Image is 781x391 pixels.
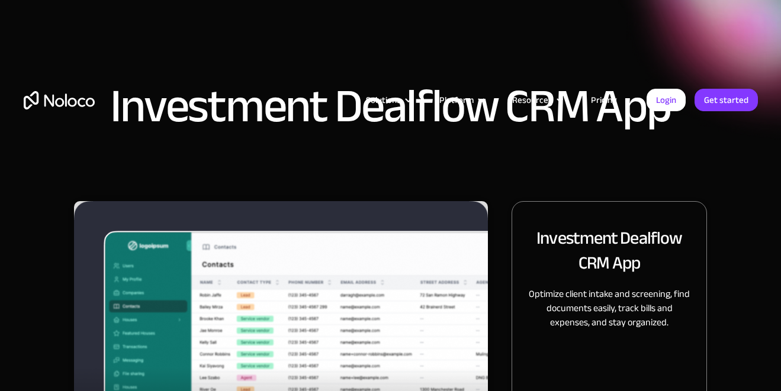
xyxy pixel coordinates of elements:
[497,92,576,108] div: Resources
[576,92,632,108] a: Pricing
[647,89,686,111] a: Login
[695,89,758,111] a: Get started
[24,91,95,109] a: home
[526,341,692,356] p: ‍
[439,92,474,108] div: Platform
[526,225,692,275] h2: Investment Dealflow CRM App
[351,92,425,108] div: Solutions
[512,92,552,108] div: Resources
[366,92,401,108] div: Solutions
[526,287,692,329] p: Optimize client intake and screening, find documents easily, track bills and expenses, and stay o...
[425,92,497,108] div: Platform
